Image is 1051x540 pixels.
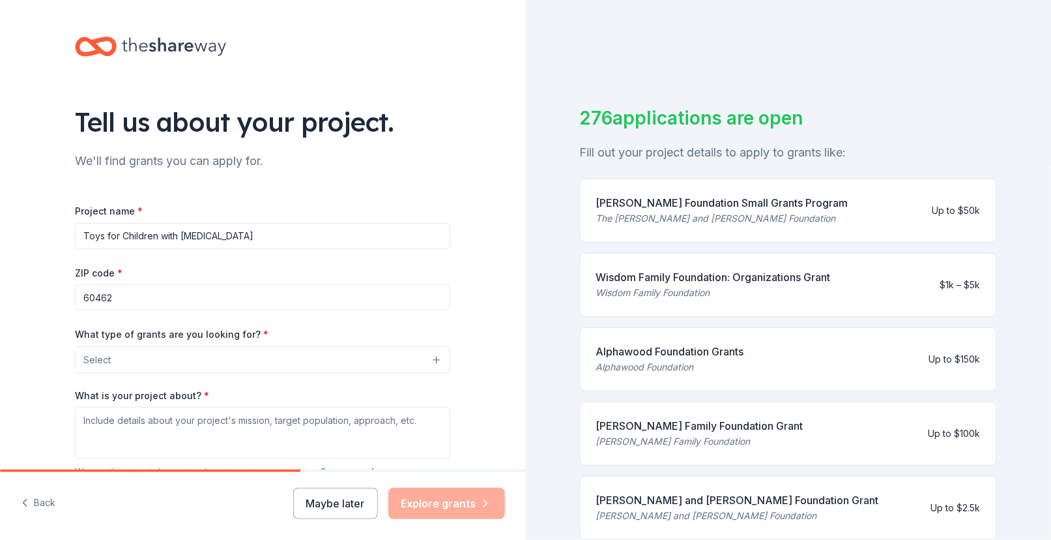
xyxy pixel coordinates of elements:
button: Maybe later [293,488,378,519]
button: See examples [320,464,385,480]
div: Up to $2.5k [931,500,981,516]
div: Up to $50k [932,203,981,218]
div: [PERSON_NAME] Family Foundation Grant [596,418,803,434]
label: Project name [75,205,143,218]
label: What is your project about? [75,389,209,402]
button: Select [75,346,450,374]
div: Wisdom Family Foundation: Organizations Grant [596,269,831,285]
div: [PERSON_NAME] and [PERSON_NAME] Foundation Grant [596,492,879,508]
div: [PERSON_NAME] Family Foundation [596,434,803,449]
div: Tell us about your project. [75,104,450,140]
button: Back [21,490,55,517]
label: What type of grants are you looking for? [75,328,268,341]
div: $1k – $5k [940,277,981,293]
div: Alphawood Foundation Grants [596,344,744,359]
div: Alphawood Foundation [596,359,744,375]
span: We use this to match you to relevant grant opportunities. [75,466,385,477]
div: The [PERSON_NAME] and [PERSON_NAME] Foundation [596,211,848,226]
div: Up to $100k [929,426,981,442]
input: After school program [75,223,450,249]
div: [PERSON_NAME] Foundation Small Grants Program [596,195,848,211]
label: ZIP code [75,267,122,280]
input: 12345 (U.S. only) [75,284,450,310]
div: We'll find grants you can apply for. [75,151,450,172]
div: Fill out your project details to apply to grants like: [580,142,997,163]
span: Select [83,352,111,368]
div: 276 applications are open [580,104,997,132]
div: Wisdom Family Foundation [596,285,831,301]
div: [PERSON_NAME] and [PERSON_NAME] Foundation [596,508,879,524]
div: Up to $150k [929,352,981,367]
